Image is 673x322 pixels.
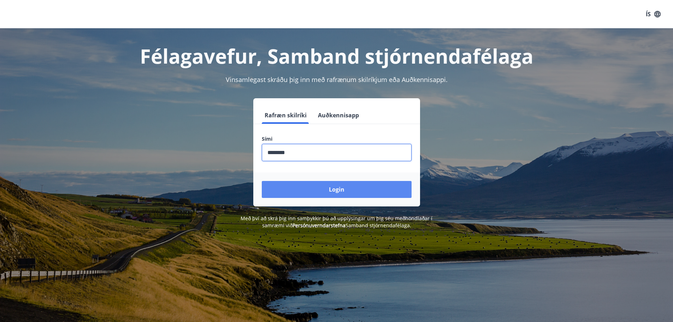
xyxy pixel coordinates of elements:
[226,75,448,84] span: Vinsamlegast skráðu þig inn með rafrænum skilríkjum eða Auðkennisappi.
[91,42,583,69] h1: Félagavefur, Samband stjórnendafélaga
[315,107,362,124] button: Auðkennisapp
[241,215,432,229] span: Með því að skrá þig inn samþykkir þú að upplýsingar um þig séu meðhöndlaðar í samræmi við Samband...
[262,181,412,198] button: Login
[262,107,309,124] button: Rafræn skilríki
[262,135,412,142] label: Sími
[293,222,346,229] a: Persónuverndarstefna
[642,8,665,21] button: ÍS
